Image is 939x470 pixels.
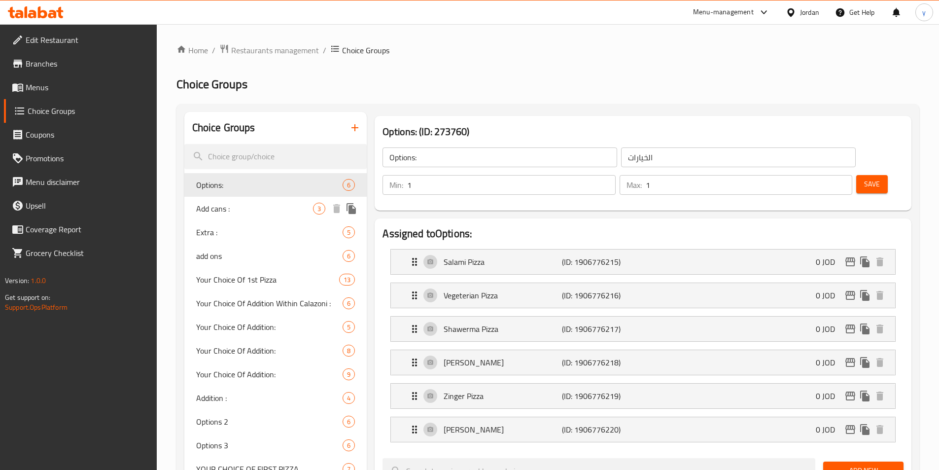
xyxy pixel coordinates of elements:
a: Edit Restaurant [4,28,157,52]
div: Choices [313,203,325,215]
span: Menu disclaimer [26,176,149,188]
span: Options 3 [196,439,343,451]
div: Choices [343,179,355,191]
span: Options 2 [196,416,343,428]
p: Min: [389,179,403,191]
nav: breadcrumb [176,44,919,57]
button: delete [872,288,887,303]
span: 8 [343,346,354,356]
div: add ons6 [184,244,367,268]
div: Choices [343,368,355,380]
a: Restaurants management [219,44,319,57]
a: Support.OpsPlatform [5,301,68,314]
a: Branches [4,52,157,75]
p: 0 JOD [816,256,843,268]
span: 5 [343,228,354,237]
button: duplicate [858,288,872,303]
h3: Options: (ID: 273760) [383,124,904,140]
div: Choices [343,226,355,238]
a: Menus [4,75,157,99]
span: 6 [343,417,354,427]
p: 0 JOD [816,289,843,301]
a: Promotions [4,146,157,170]
button: edit [843,254,858,269]
span: 1.0.0 [31,274,46,287]
button: duplicate [344,201,359,216]
div: Add cans :3deleteduplicate [184,197,367,220]
span: Options: [196,179,343,191]
button: edit [843,422,858,437]
div: Choices [343,321,355,333]
p: 0 JOD [816,424,843,435]
a: Grocery Checklist [4,241,157,265]
span: Edit Restaurant [26,34,149,46]
li: Expand [383,379,904,413]
button: delete [872,422,887,437]
div: Choices [343,297,355,309]
div: Your Choice Of Addition Within Calazoni :6 [184,291,367,315]
li: Expand [383,245,904,279]
p: Salami Pizza [444,256,561,268]
span: Choice Groups [342,44,389,56]
button: duplicate [858,389,872,403]
li: Expand [383,312,904,346]
div: Choices [343,392,355,404]
p: Zinger Pizza [444,390,561,402]
div: Options:6 [184,173,367,197]
p: 0 JOD [816,357,843,368]
p: (ID: 1906776220) [562,424,641,435]
span: Your Choice Of Addition: [196,368,343,380]
span: Add cans : [196,203,313,215]
span: 6 [343,252,354,261]
div: Extra :5 [184,220,367,244]
span: y [922,7,926,18]
div: Addition :4 [184,386,367,410]
span: Promotions [26,152,149,164]
button: delete [872,322,887,336]
div: Expand [391,384,895,408]
span: 6 [343,181,354,190]
div: Options 26 [184,410,367,434]
div: Your Choice Of Addition:9 [184,362,367,386]
span: 6 [343,441,354,450]
p: (ID: 1906776216) [562,289,641,301]
span: Branches [26,58,149,70]
span: Coupons [26,129,149,141]
p: Shawerma Pizza [444,323,561,335]
button: delete [329,201,344,216]
button: delete [872,389,887,403]
a: Menu disclaimer [4,170,157,194]
li: / [323,44,326,56]
span: Your Choice Of Addition: [196,321,343,333]
span: 6 [343,299,354,308]
button: Save [856,175,888,193]
a: Coupons [4,123,157,146]
div: Choices [343,439,355,451]
span: Save [864,178,880,190]
p: (ID: 1906776217) [562,323,641,335]
span: Choice Groups [176,73,247,95]
div: Your Choice Of 1st Pizza13 [184,268,367,291]
div: Choices [343,345,355,357]
li: Expand [383,346,904,379]
span: Version: [5,274,29,287]
div: Choices [339,274,355,286]
div: Jordan [800,7,819,18]
button: delete [872,254,887,269]
div: Choices [343,250,355,262]
span: Your Choice Of Addition: [196,345,343,357]
h2: Choice Groups [192,120,255,135]
button: duplicate [858,422,872,437]
span: Choice Groups [28,105,149,117]
h2: Assigned to Options: [383,226,904,241]
span: Grocery Checklist [26,247,149,259]
div: Your Choice Of Addition:8 [184,339,367,362]
li: / [212,44,215,56]
a: Choice Groups [4,99,157,123]
div: Expand [391,417,895,442]
p: Vegeterian Pizza [444,289,561,301]
span: Addition : [196,392,343,404]
span: Your Choice Of 1st Pizza [196,274,340,286]
button: edit [843,355,858,370]
p: [PERSON_NAME] [444,424,561,435]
